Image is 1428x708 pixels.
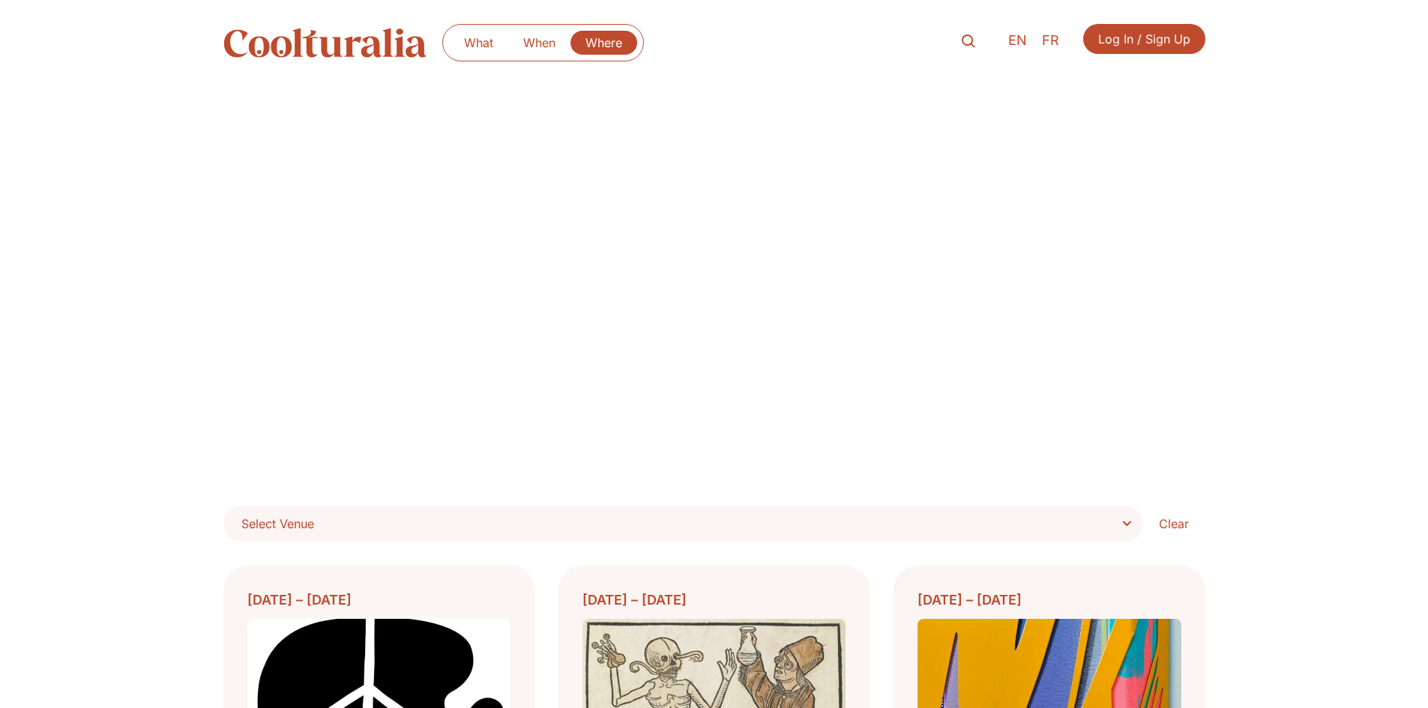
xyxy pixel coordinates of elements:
[449,31,508,55] a: What
[508,31,570,55] a: When
[1042,33,1059,49] span: FR
[1083,24,1205,54] a: Log In / Sign Up
[582,590,846,610] div: [DATE] – [DATE]
[1159,515,1189,533] span: Clear
[570,31,637,55] a: Where
[449,31,637,55] nav: Menu
[241,513,1136,534] span: Select Venue
[1001,30,1034,52] a: EN
[241,516,314,531] span: Select Venue
[1008,33,1027,49] span: EN
[1034,30,1067,52] a: FR
[241,513,314,534] span: Select Venue
[1143,506,1205,542] a: Clear
[918,590,1181,610] div: [DATE] – [DATE]
[1098,30,1190,48] span: Log In / Sign Up
[247,590,510,610] div: [DATE] – [DATE]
